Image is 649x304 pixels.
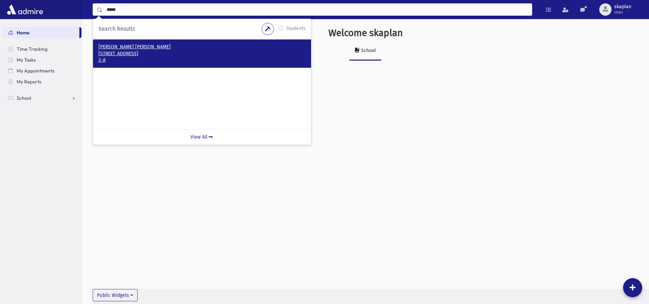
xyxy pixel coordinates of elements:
[3,27,79,38] a: Home
[93,289,138,301] button: Public Widgets
[328,27,403,39] h3: Welcome skaplan
[98,44,306,64] a: [PERSON_NAME] [PERSON_NAME] [STREET_ADDRESS] 2-A
[350,42,381,61] a: School
[17,30,30,36] span: Home
[93,129,311,145] a: View All
[286,25,306,33] label: Students
[17,79,41,85] span: My Reports
[98,57,306,64] p: 2-A
[17,57,36,63] span: My Tasks
[3,54,81,65] a: My Tasks
[614,4,631,10] span: skaplan
[614,10,631,15] span: User
[3,93,81,103] a: School
[3,76,81,87] a: My Reports
[3,65,81,76] a: My Appointments
[17,46,47,52] span: Time Tracking
[103,3,532,16] input: Search
[17,68,55,74] span: My Appointments
[360,48,376,53] div: School
[3,44,81,54] a: Time Tracking
[98,26,135,32] span: Search Results
[98,50,306,57] p: [STREET_ADDRESS]
[5,3,45,16] img: AdmirePro
[17,95,31,101] span: School
[98,44,306,50] p: [PERSON_NAME] [PERSON_NAME]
